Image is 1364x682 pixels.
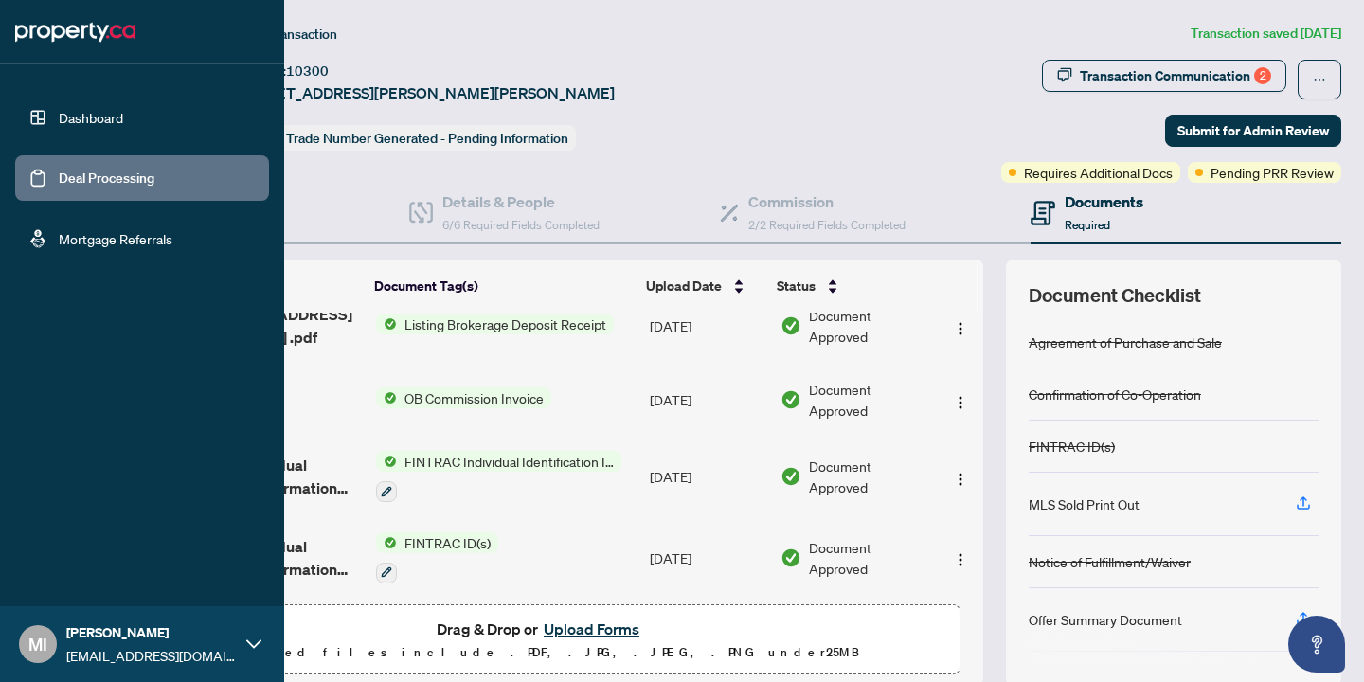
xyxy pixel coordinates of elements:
span: Listing Brokerage Deposit Receipt [397,314,614,334]
span: Pending PRR Review [1211,162,1334,183]
img: Document Status [781,315,801,336]
span: Submit for Admin Review [1177,116,1329,146]
img: Logo [953,321,968,336]
img: Document Status [781,389,801,410]
span: Document Approved [809,379,929,421]
span: OB Commission Invoice [397,387,551,408]
h4: Documents [1065,190,1143,213]
button: Status IconFINTRAC Individual Identification Information Record [376,451,621,502]
button: Logo [945,461,976,492]
span: FINTRAC Individual Identification Information Record [397,451,621,472]
button: Status IconOB Commission Invoice [376,387,551,408]
button: Logo [945,311,976,341]
td: [DATE] [642,364,773,436]
button: Status IconListing Brokerage Deposit Receipt [376,314,614,334]
img: Status Icon [376,451,397,472]
div: Confirmation of Co-Operation [1029,384,1201,404]
span: Requires Additional Docs [1024,162,1173,183]
div: Transaction Communication [1080,61,1271,91]
div: MLS Sold Print Out [1029,494,1140,514]
span: Document Approved [809,305,929,347]
button: Status IconFINTRAC ID(s) [376,532,498,583]
span: 6/6 Required Fields Completed [442,218,600,232]
span: Document Approved [809,537,929,579]
span: Required [1065,218,1110,232]
span: 10300 [286,63,329,80]
span: 2/2 Required Fields Completed [748,218,906,232]
img: Status Icon [376,314,397,334]
span: Upload Date [646,276,722,296]
span: Drag & Drop orUpload FormsSupported files include .PDF, .JPG, .JPEG, .PNG under25MB [122,605,960,675]
button: Logo [945,385,976,415]
span: Drag & Drop or [437,617,645,641]
th: Upload Date [638,260,768,313]
span: [PERSON_NAME] [66,622,237,643]
span: Status [777,276,816,296]
div: Offer Summary Document [1029,609,1182,630]
div: Notice of Fulfillment/Waiver [1029,551,1191,572]
td: [DATE] [642,436,773,517]
th: Status [769,260,932,313]
img: logo [15,17,135,47]
h4: Details & People [442,190,600,213]
span: View Transaction [236,26,337,43]
button: Upload Forms [538,617,645,641]
div: Agreement of Purchase and Sale [1029,332,1222,352]
span: [EMAIL_ADDRESS][DOMAIN_NAME] [66,645,237,666]
div: FINTRAC ID(s) [1029,436,1115,457]
span: FINTRAC ID(s) [397,532,498,553]
button: Open asap [1288,616,1345,673]
th: Document Tag(s) [367,260,638,313]
img: Logo [953,472,968,487]
div: 2 [1254,67,1271,84]
td: [DATE] [642,288,773,364]
img: Document Status [781,547,801,568]
span: Document Checklist [1029,282,1201,309]
span: Document Approved [809,456,929,497]
h4: Commission [748,190,906,213]
td: [DATE] [642,517,773,599]
div: Status: [235,125,576,151]
button: Logo [945,543,976,573]
a: Dashboard [59,109,123,126]
a: Mortgage Referrals [59,230,172,247]
span: MI [28,631,47,657]
img: Status Icon [376,532,397,553]
a: Deal Processing [59,170,154,187]
button: Transaction Communication2 [1042,60,1286,92]
img: Logo [953,552,968,567]
p: Supported files include .PDF, .JPG, .JPEG, .PNG under 25 MB [134,641,948,664]
img: Status Icon [376,387,397,408]
span: [STREET_ADDRESS][PERSON_NAME][PERSON_NAME] [235,81,615,104]
button: Submit for Admin Review [1165,115,1341,147]
span: Trade Number Generated - Pending Information [286,130,568,147]
span: ellipsis [1313,73,1326,86]
article: Transaction saved [DATE] [1191,23,1341,45]
img: Logo [953,395,968,410]
img: Document Status [781,466,801,487]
